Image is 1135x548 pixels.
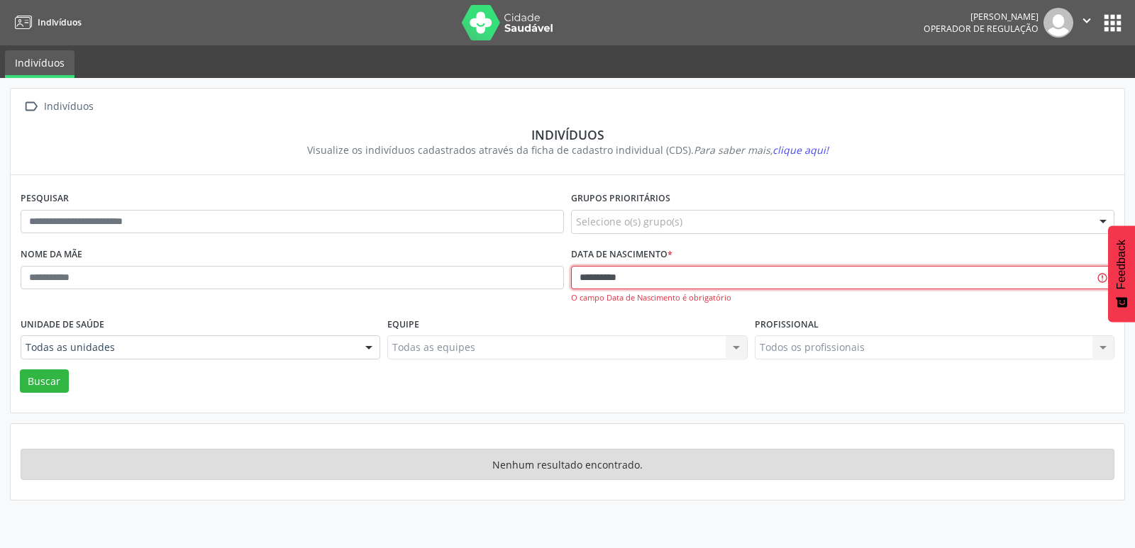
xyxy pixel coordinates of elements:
label: Pesquisar [21,188,69,210]
button: apps [1100,11,1125,35]
div: Nenhum resultado encontrado. [21,449,1114,480]
i:  [1079,13,1095,28]
span: Operador de regulação [924,23,1039,35]
button: Feedback - Mostrar pesquisa [1108,225,1135,322]
label: Equipe [387,313,419,335]
label: Data de nascimento [571,244,672,266]
span: Todas as unidades [26,340,351,354]
a:  Indivíduos [21,96,96,117]
label: Grupos prioritários [571,188,670,210]
i:  [21,96,41,117]
div: [PERSON_NAME] [924,11,1039,23]
span: clique aqui! [773,143,829,157]
a: Indivíduos [5,50,74,78]
i: Para saber mais, [694,143,829,157]
div: O campo Data de Nascimento é obrigatório [571,292,1114,304]
a: Indivíduos [10,11,82,34]
button: Buscar [20,369,69,393]
label: Profissional [755,313,819,335]
img: img [1043,8,1073,38]
span: Selecione o(s) grupo(s) [576,214,682,229]
span: Indivíduos [38,16,82,28]
label: Nome da mãe [21,244,82,266]
div: Visualize os indivíduos cadastrados através da ficha de cadastro individual (CDS). [31,142,1104,157]
label: Unidade de saúde [21,313,104,335]
div: Indivíduos [31,127,1104,142]
span: Feedback [1115,240,1128,289]
div: Indivíduos [41,96,96,117]
button:  [1073,8,1100,38]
